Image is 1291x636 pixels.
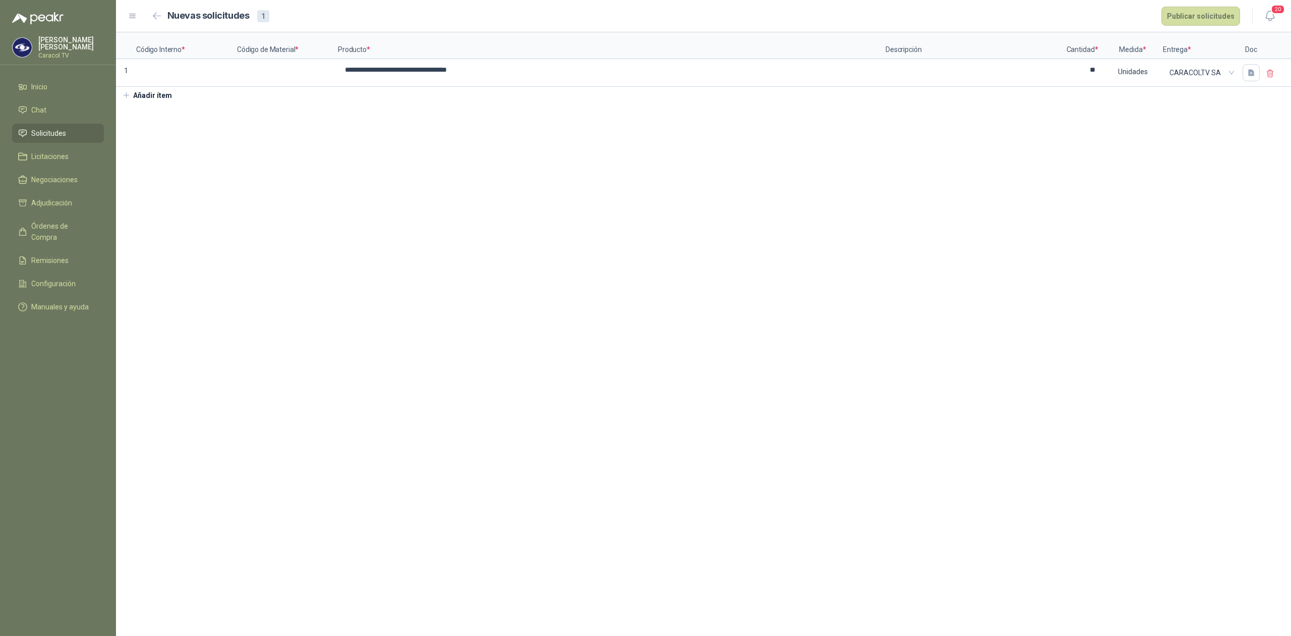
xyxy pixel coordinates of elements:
[116,59,136,87] p: 1
[13,38,32,57] img: Company Logo
[31,81,47,92] span: Inicio
[31,104,46,116] span: Chat
[12,124,104,143] a: Solicitudes
[31,128,66,139] span: Solicitudes
[886,32,1062,59] p: Descripción
[12,193,104,213] a: Adjudicación
[136,32,237,59] p: Código Interno
[1163,32,1239,59] p: Entrega
[257,10,269,22] div: 1
[1239,32,1264,59] p: Doc
[338,32,886,59] p: Producto
[12,251,104,270] a: Remisiones
[12,77,104,96] a: Inicio
[12,170,104,189] a: Negociaciones
[1062,32,1102,59] p: Cantidad
[12,100,104,120] a: Chat
[31,255,69,266] span: Remisiones
[1103,60,1162,83] div: Unidades
[31,197,72,208] span: Adjudicación
[1271,5,1285,14] span: 20
[237,32,338,59] p: Código de Material
[31,151,69,162] span: Licitaciones
[1169,65,1232,80] span: CARACOLTV SA
[31,221,94,243] span: Órdenes de Compra
[12,274,104,293] a: Configuración
[12,297,104,316] a: Manuales y ayuda
[38,52,104,59] p: Caracol TV
[1102,32,1163,59] p: Medida
[12,147,104,166] a: Licitaciones
[116,87,178,104] button: Añadir ítem
[1261,7,1279,25] button: 20
[38,36,104,50] p: [PERSON_NAME] [PERSON_NAME]
[167,9,250,23] h2: Nuevas solicitudes
[1161,7,1240,26] button: Publicar solicitudes
[31,174,78,185] span: Negociaciones
[31,278,76,289] span: Configuración
[31,301,89,312] span: Manuales y ayuda
[12,12,64,24] img: Logo peakr
[12,217,104,247] a: Órdenes de Compra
